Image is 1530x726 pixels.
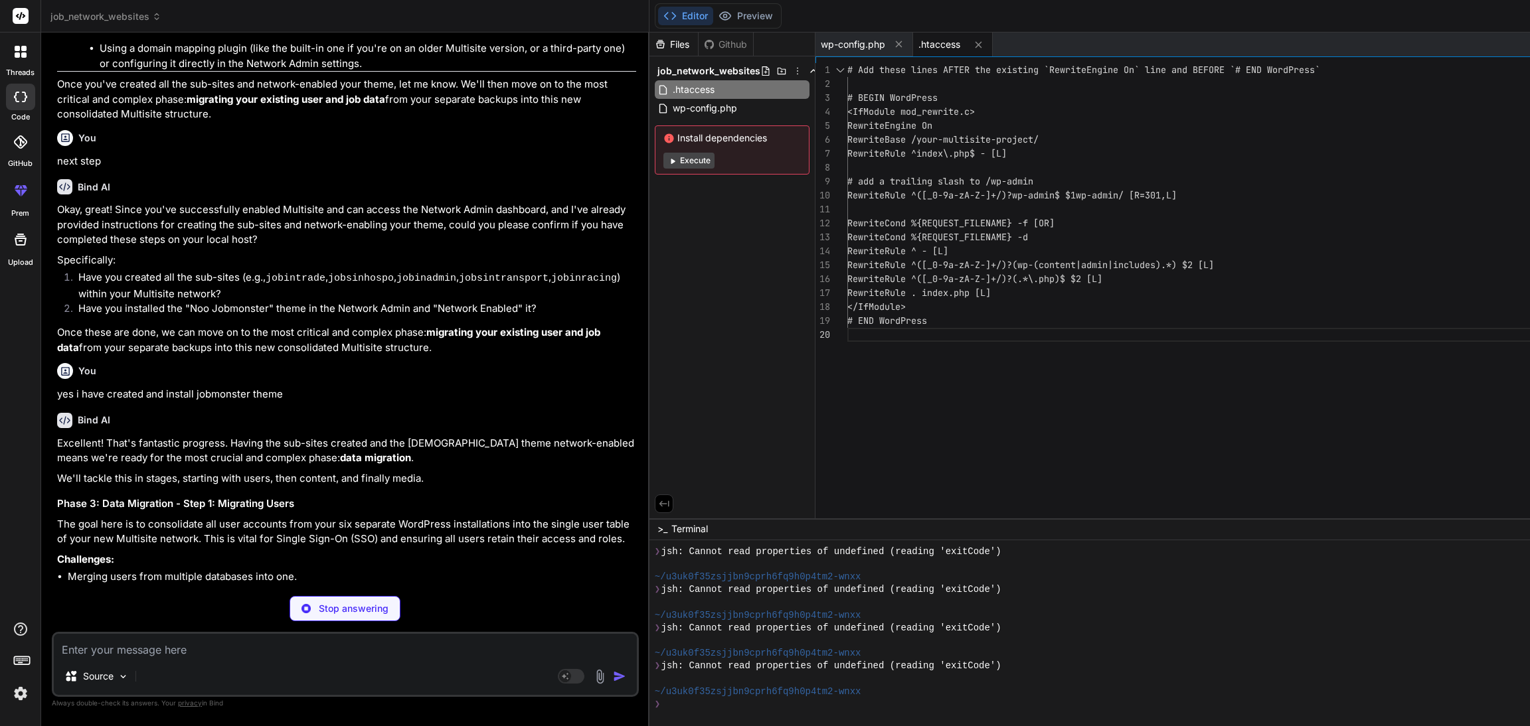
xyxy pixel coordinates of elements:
[1113,64,1320,76] span: e On` line and BEFORE `# END WordPress`
[918,38,960,51] span: .htaccess
[6,67,35,78] label: threads
[655,622,661,634] span: ❯
[815,272,830,286] div: 16
[655,686,861,698] span: ~/u3uk0f35zsjjbn9cprh6fq9h0p4tm2-wnxx
[663,131,801,145] span: Install dependencies
[68,585,636,600] li: Handling potential duplicate usernames or email addresses.
[57,154,636,169] p: next step
[78,364,96,378] h6: You
[52,697,639,709] p: Always double-check its answers. Your in Bind
[613,670,626,683] img: icon
[655,647,861,660] span: ~/u3uk0f35zsjjbn9cprh6fq9h0p4tm2-wnxx
[100,41,636,71] li: Using a domain mapping plugin (like the built-in one if you're on an older Multisite version, or ...
[551,273,617,284] code: jobinracing
[815,244,830,258] div: 14
[187,93,385,106] strong: migrating your existing user and job data
[8,257,33,268] label: Upload
[815,328,830,342] div: 20
[319,602,388,615] p: Stop answering
[655,583,661,596] span: ❯
[671,82,716,98] span: .htaccess
[11,111,30,123] label: code
[815,202,830,216] div: 11
[815,300,830,314] div: 18
[340,451,411,464] strong: data migration
[655,571,861,583] span: ~/u3uk0f35zsjjbn9cprh6fq9h0p4tm2-wnxx
[815,216,830,230] div: 12
[396,273,456,284] code: jobinadmin
[1092,273,1102,285] span: L]
[657,64,760,78] span: job_network_websites
[847,315,927,327] span: # END WordPress
[9,682,32,705] img: settings
[57,387,636,402] p: yes i have created and install jobmonster theme
[847,301,906,313] span: </IfModule>
[815,161,830,175] div: 8
[68,270,636,301] li: Have you created all the sub-sites (e.g., , , , , ) within your Multisite network?
[671,100,738,116] span: wp-config.php
[847,273,1092,285] span: RewriteRule ^([_0-9a-zA-Z-]+/)?(.*\.php)$ $2 [
[657,522,667,536] span: >_
[78,181,110,194] h6: Bind AI
[57,202,636,248] p: Okay, great! Since you've successfully enabled Multisite and can access the Network Admin dashboa...
[68,569,636,585] li: Merging users from multiple databases into one.
[847,92,938,104] span: # BEGIN WordPress
[57,553,114,565] strong: Challenges:
[815,258,830,272] div: 15
[57,326,603,354] strong: migrating your existing user and job data
[1092,259,1214,271] span: min|includes).*) $2 [L]
[661,622,1001,634] span: jsh: Cannot read properties of undefined (reading 'exitCode')
[847,175,1033,187] span: # add a trailing slash to /wp-admin
[661,545,1001,558] span: jsh: Cannot read properties of undefined (reading 'exitCode')
[815,63,830,77] div: 1
[815,105,830,119] div: 4
[815,119,830,133] div: 5
[592,669,608,684] img: attachment
[847,189,1092,201] span: RewriteRule ^([_0-9a-zA-Z-]+/)?wp-admin$ $1wp-
[655,545,661,558] span: ❯
[847,133,1039,145] span: RewriteBase /your-multisite-project/
[655,660,661,672] span: ❯
[713,7,778,25] button: Preview
[699,38,753,51] div: Github
[57,517,636,547] p: The goal here is to consolidate all user accounts from your six separate WordPress installations ...
[815,175,830,188] div: 9
[178,699,202,707] span: privacy
[671,522,708,536] span: Terminal
[658,7,713,25] button: Editor
[815,133,830,147] div: 6
[78,413,110,427] h6: Bind AI
[661,583,1001,596] span: jsh: Cannot read properties of undefined (reading 'exitCode')
[57,436,636,466] p: Excellent! That's fantastic progress. Having the sub-sites created and the [DEMOGRAPHIC_DATA] the...
[266,273,325,284] code: jobintrade
[57,471,636,486] p: We'll tackle this in stages, starting with users, then content, and finally media.
[815,314,830,328] div: 19
[83,670,114,683] p: Source
[328,273,394,284] code: jobsinhospo
[57,253,636,268] p: Specifically:
[663,153,715,169] button: Execute
[815,91,830,105] div: 3
[847,287,991,299] span: RewriteRule . index.php [L]
[847,259,1092,271] span: RewriteRule ^([_0-9a-zA-Z-]+/)?(wp-(content|ad
[655,609,861,622] span: ~/u3uk0f35zsjjbn9cprh6fq9h0p4tm2-wnxx
[847,231,1028,243] span: RewriteCond %{REQUEST_FILENAME} -d
[847,217,1055,229] span: RewriteCond %{REQUEST_FILENAME} -f [OR]
[847,106,975,117] span: <IfModule mod_rewrite.c>
[661,660,1001,672] span: jsh: Cannot read properties of undefined (reading 'exitCode')
[815,230,830,244] div: 13
[847,147,1007,159] span: RewriteRule ^index\.php$ - [L]
[57,496,636,512] h3: Phase 3: Data Migration - Step 1: Migrating Users
[815,188,830,202] div: 10
[57,77,636,122] p: Once you've created all the sub-sites and network-enabled your theme, let me know. We'll then mov...
[11,208,29,219] label: prem
[118,671,129,682] img: Pick Models
[8,158,33,169] label: GitHub
[847,64,1113,76] span: # Add these lines AFTER the existing `RewriteEngin
[78,131,96,145] h6: You
[815,286,830,300] div: 17
[649,38,698,51] div: Files
[68,301,636,320] li: Have you installed the "Noo Jobmonster" theme in the Network Admin and "Network Enabled" it?
[847,245,948,257] span: RewriteRule ^ - [L]
[847,119,932,131] span: RewriteEngine On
